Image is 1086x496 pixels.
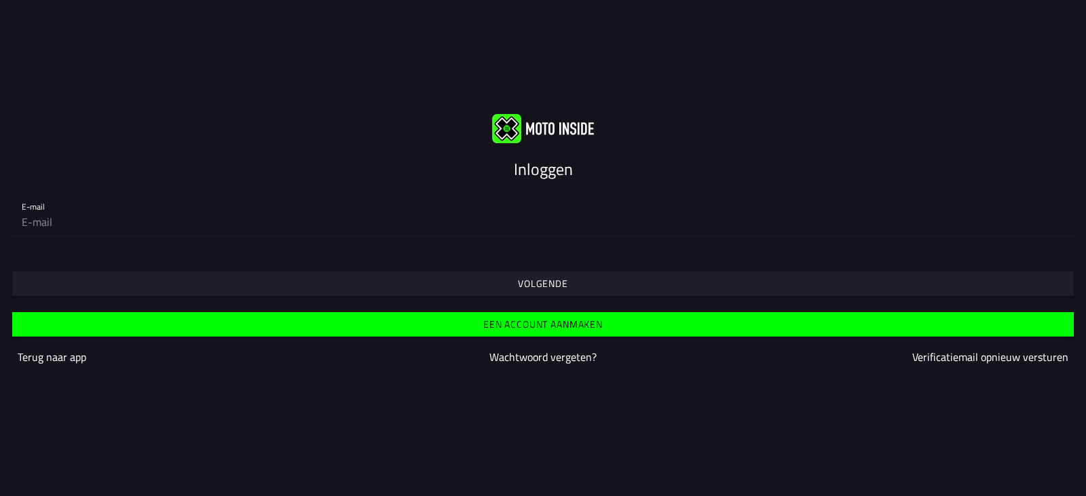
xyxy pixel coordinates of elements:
[18,349,86,365] a: Terug naar app
[12,312,1074,337] ion-button: Een account aanmaken
[22,208,1064,235] input: E-mail
[518,279,568,288] ion-text: Volgende
[912,349,1068,365] a: Verificatiemail opnieuw versturen
[514,157,573,181] ion-text: Inloggen
[489,349,597,365] a: Wachtwoord vergeten?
